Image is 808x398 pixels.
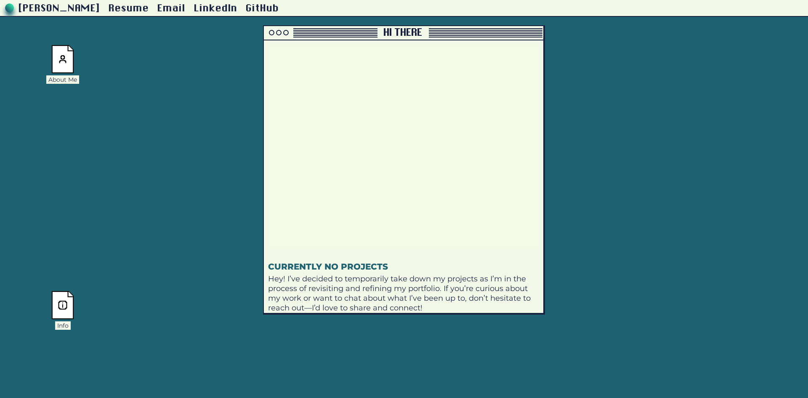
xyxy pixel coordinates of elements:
a: [PERSON_NAME] [19,3,101,14]
div: About Me [46,75,79,84]
a: GitHub [246,3,279,14]
div: Hi there [382,28,425,38]
a: LinkedIn [194,3,238,14]
a: Resume [109,3,149,14]
a: Email [158,3,186,14]
div: Hey! I’ve decided to temporarily take down my projects as I’m in the process of revisiting and re... [268,274,535,313]
h3: currently no projects [268,261,388,272]
div: Info [55,321,71,330]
